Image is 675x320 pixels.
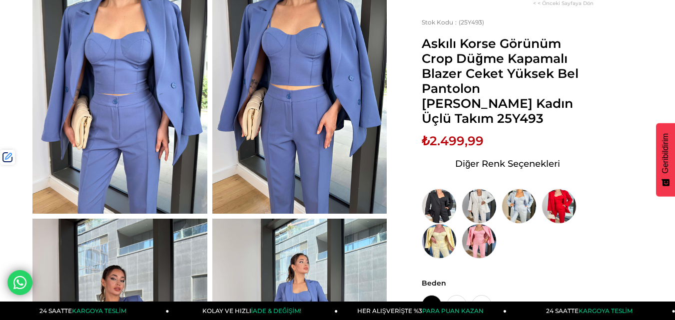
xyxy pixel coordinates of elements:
img: Askılı Korse Görünüm Crop Düğme Kapamalı Blazer Ceket Yüksek Bel Pantolon Adelisa Kırmızı Kadın Ü... [542,189,577,224]
span: ₺2.499,99 [422,133,484,148]
span: İADE & DEĞİŞİM! [251,307,301,315]
span: L [472,295,492,315]
span: KARGOYA TESLİM [72,307,126,315]
button: Geribildirim - Show survey [656,123,675,197]
span: PARA PUAN KAZAN [422,307,484,315]
img: Askılı Korse Görünüm Crop Düğme Kapamalı Blazer Ceket Yüksek Bel Pantolon Adelisa Sarı Kadın Üçlü... [422,224,457,259]
span: Askılı Korse Görünüm Crop Düğme Kapamalı Blazer Ceket Yüksek Bel Pantolon [PERSON_NAME] Kadın Üçl... [422,36,594,126]
a: HER ALIŞVERİŞTE %3PARA PUAN KAZAN [338,302,507,320]
span: Diğer Renk Seçenekleri [455,156,560,172]
a: 24 SAATTEKARGOYA TESLİM [0,302,169,320]
span: M [447,295,467,315]
span: Beden [422,279,594,288]
span: Stok Kodu [422,18,459,26]
span: KARGOYA TESLİM [579,307,633,315]
span: S [422,295,442,315]
span: Geribildirim [661,133,670,174]
a: KOLAY VE HIZLIİADE & DEĞİŞİM! [169,302,338,320]
img: Askılı Korse Görünüm Crop Düğme Kapamalı Blazer Ceket Yüksek Bel Pantolon Adelisa Mavi Kadın Üçlü... [502,189,537,224]
img: Askılı Korse Görünüm Crop Düğme Kapamalı Blazer Ceket Yüksek Bel Pantolon Adelisa Beyaz Kadın Üçl... [462,189,497,224]
img: Askılı Korse Görünüm Crop Düğme Kapamalı Blazer Ceket Yüksek Bel Pantolon Adelisa Siyah Kadın Üçl... [422,189,457,224]
span: (25Y493) [422,18,484,26]
img: Askılı Korse Görünüm Crop Düğme Kapamalı Blazer Ceket Yüksek Bel Pantolon Adelisa Pembe Kadın Üçl... [462,224,497,259]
